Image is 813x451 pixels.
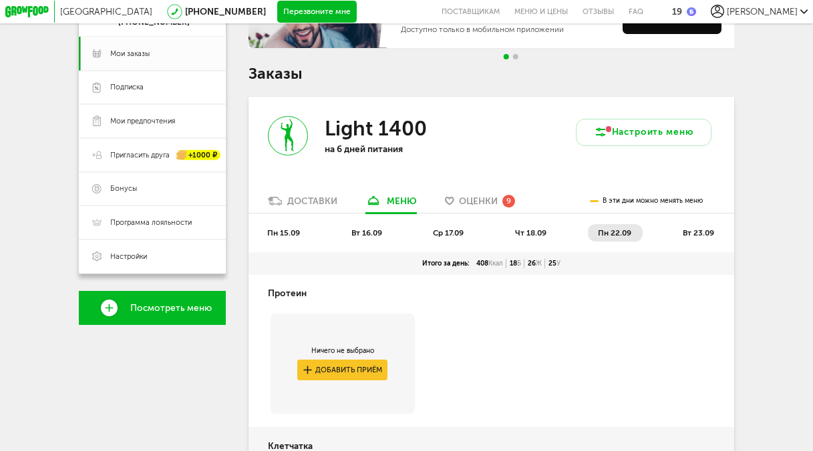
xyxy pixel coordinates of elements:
[110,116,175,126] span: Мои предпочтения
[401,24,614,35] div: Доступно только в мобильном приложении
[598,228,631,238] span: пн 22.09
[110,150,170,160] span: Пригласить друга
[130,303,212,313] span: Посмотреть меню
[110,49,150,59] span: Мои заказы
[440,195,521,213] a: Оценки 9
[517,259,521,268] span: Б
[277,1,356,23] button: Перезвоните мне
[325,143,472,155] p: на 6 дней питания
[459,195,498,207] span: Оценки
[351,228,382,238] span: вт 16.09
[79,104,226,138] a: Мои предпочтения
[515,228,546,238] span: чт 18.09
[503,54,508,59] span: Go to slide 1
[287,195,337,207] div: Доставки
[536,259,542,268] span: Ж
[79,71,226,105] a: Подписка
[110,252,147,262] span: Настройки
[79,37,226,71] a: Мои заказы
[488,259,503,268] span: Ккал
[79,205,226,240] a: Программа лояльности
[177,150,220,159] div: +1000 ₽
[263,195,343,213] a: Доставки
[433,228,464,238] span: ср 17.09
[79,172,226,206] a: Бонусы
[524,259,545,268] div: 26
[110,82,144,92] span: Подписка
[576,119,711,146] button: Настроить меню
[185,6,266,17] a: [PHONE_NUMBER]
[556,259,560,268] span: У
[473,259,506,268] div: 408
[506,259,524,268] div: 18
[418,259,472,268] div: Итого за день:
[687,7,696,17] img: bonus_b.cdccf46.png
[325,116,427,141] h3: Light 1400
[727,6,798,17] span: [PERSON_NAME]
[590,189,703,213] div: В эти дни можно менять меню
[360,195,422,213] a: меню
[268,283,307,304] h4: Протеин
[79,291,226,325] a: Посмотреть меню
[297,346,387,356] div: Ничего не выбрано
[79,240,226,274] a: Настройки
[387,195,417,207] div: меню
[110,183,137,193] span: Бонусы
[502,195,515,207] div: 9
[683,228,714,238] span: вт 23.09
[249,66,734,81] h1: Заказы
[267,228,300,238] span: пн 15.09
[60,6,152,17] span: [GEOGRAPHIC_DATA]
[672,6,682,17] div: 19
[545,259,564,268] div: 25
[513,54,518,59] span: Go to slide 2
[79,138,226,172] a: Пригласить друга +1000 ₽
[297,360,387,380] button: Добавить приём
[110,217,192,228] span: Программа лояльности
